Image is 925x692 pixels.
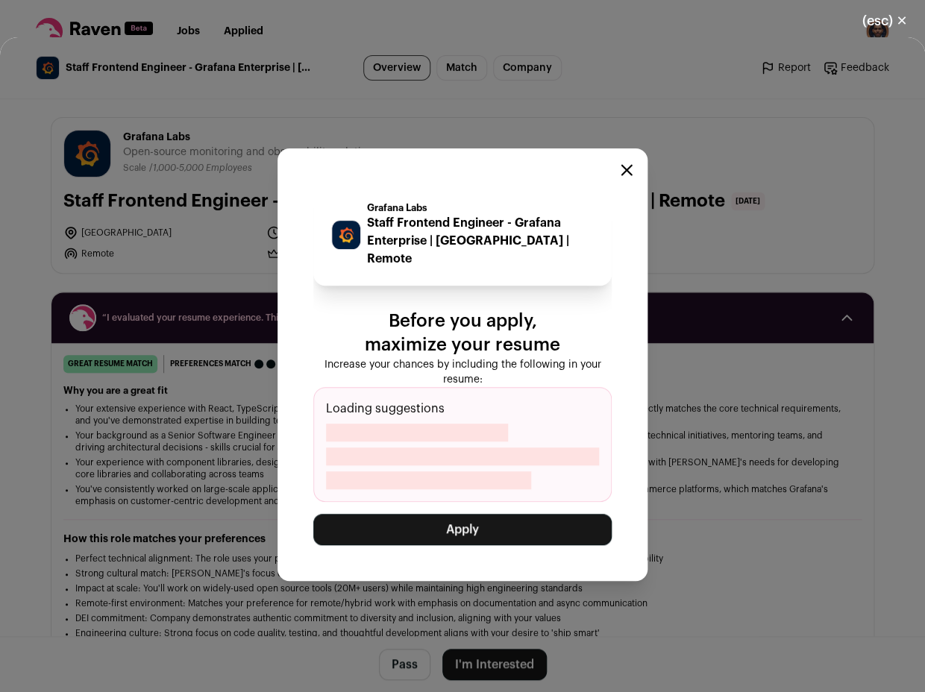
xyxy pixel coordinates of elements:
[367,214,594,268] p: Staff Frontend Engineer - Grafana Enterprise | [GEOGRAPHIC_DATA] | Remote
[313,514,612,545] button: Apply
[332,221,360,249] img: 21f8108c1379f438a9e437655320112b65e2fa2a1e81b6a9fc793ac4adf17025.jpg
[621,164,633,176] button: Close modal
[313,309,612,357] p: Before you apply, maximize your resume
[313,387,612,502] div: Loading suggestions
[844,4,925,37] button: Close modal
[313,357,612,387] p: Increase your chances by including the following in your resume:
[367,202,594,214] p: Grafana Labs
